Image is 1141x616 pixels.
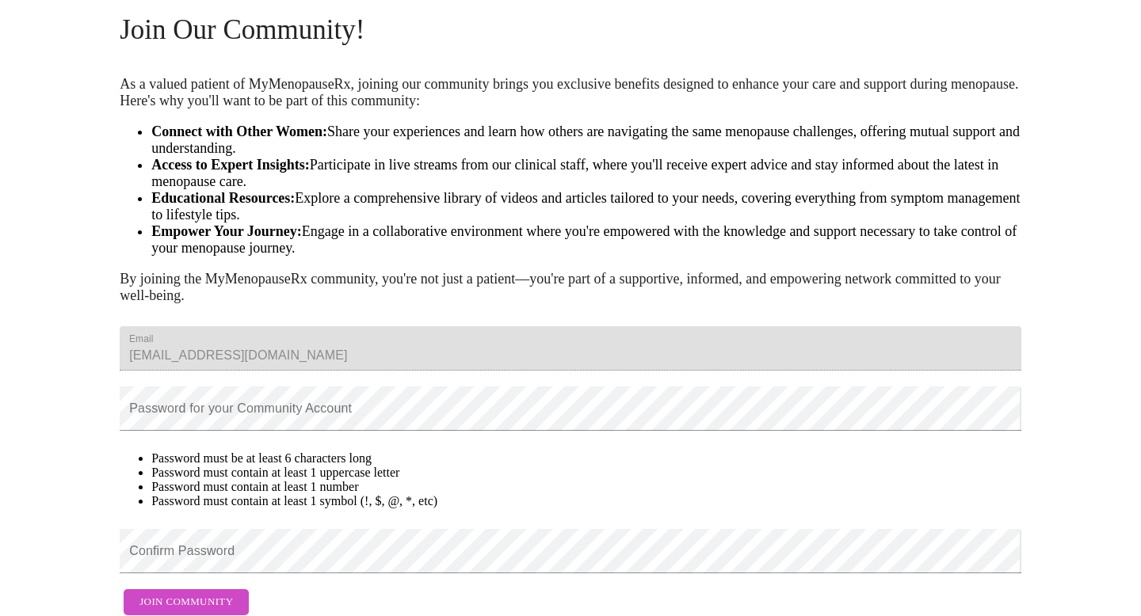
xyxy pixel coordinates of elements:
[120,14,1021,46] h4: Join Our Community!
[151,466,1021,480] li: Password must contain at least 1 uppercase letter
[151,223,1021,257] li: Engage in a collaborative environment where you're empowered with the knowledge and support neces...
[120,76,1021,109] p: As a valued patient of MyMenopauseRx, joining our community brings you exclusive benefits designe...
[151,124,327,139] strong: Connect with Other Women:
[120,271,1021,304] p: By joining the MyMenopauseRx community, you're not just a patient—you're part of a supportive, in...
[124,589,249,615] button: Join Community
[151,480,1021,494] li: Password must contain at least 1 number
[151,451,1021,466] li: Password must be at least 6 characters long
[151,157,310,173] strong: Access to Expert Insights:
[151,124,1021,157] li: Share your experiences and learn how others are navigating the same menopause challenges, offerin...
[151,157,1021,190] li: Participate in live streams from our clinical staff, where you'll receive expert advice and stay ...
[139,593,233,611] span: Join Community
[151,494,1021,508] li: Password must contain at least 1 symbol (!, $, @, *, etc)
[151,190,1021,223] li: Explore a comprehensive library of videos and articles tailored to your needs, covering everythin...
[151,223,302,239] strong: Empower Your Journey:
[151,190,295,206] strong: Educational Resources:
